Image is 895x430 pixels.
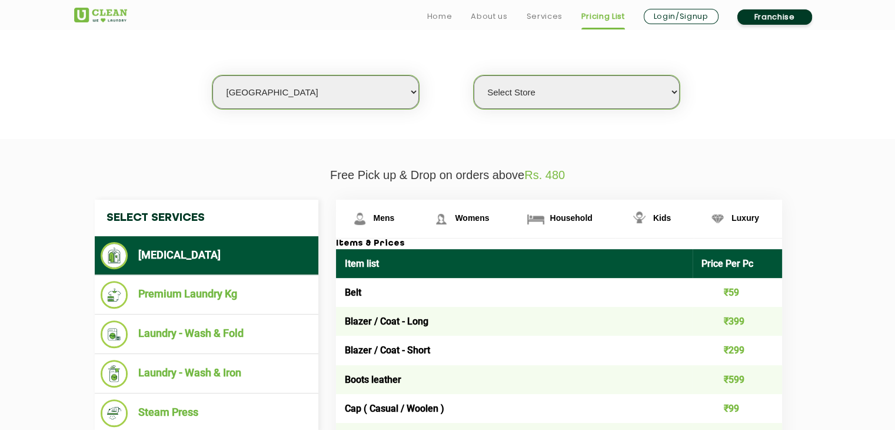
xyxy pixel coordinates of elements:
h4: Select Services [95,200,318,236]
td: ₹599 [693,365,782,394]
img: Household [525,209,546,229]
p: Free Pick up & Drop on orders above [74,168,821,182]
li: Steam Press [101,399,312,427]
img: Dry Cleaning [101,242,128,269]
a: Pricing List [581,9,625,24]
img: Laundry - Wash & Iron [101,360,128,388]
span: Household [550,213,592,223]
li: [MEDICAL_DATA] [101,242,312,269]
td: ₹59 [693,278,782,307]
img: UClean Laundry and Dry Cleaning [74,8,127,22]
a: Home [427,9,453,24]
img: Mens [350,209,370,229]
td: ₹99 [693,394,782,423]
a: Login/Signup [644,9,718,24]
td: Blazer / Coat - Short [336,336,693,365]
span: Mens [374,213,395,223]
li: Laundry - Wash & Fold [101,320,312,348]
img: Womens [431,209,451,229]
h3: Items & Prices [336,239,782,249]
a: About us [471,9,507,24]
td: Boots leather [336,365,693,394]
span: Luxury [731,213,759,223]
td: Cap ( Casual / Woolen ) [336,394,693,423]
img: Luxury [707,209,728,229]
td: Belt [336,278,693,307]
img: Kids [629,209,650,229]
li: Premium Laundry Kg [101,281,312,309]
a: Services [526,9,562,24]
span: Kids [653,213,671,223]
span: Rs. 480 [524,168,565,181]
img: Laundry - Wash & Fold [101,320,128,348]
th: Price Per Pc [693,249,782,278]
th: Item list [336,249,693,278]
td: ₹299 [693,336,782,365]
td: ₹399 [693,307,782,336]
td: Blazer / Coat - Long [336,307,693,336]
img: Steam Press [101,399,128,427]
a: Franchise [737,9,812,25]
span: Womens [455,213,489,223]
li: Laundry - Wash & Iron [101,360,312,388]
img: Premium Laundry Kg [101,281,128,309]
